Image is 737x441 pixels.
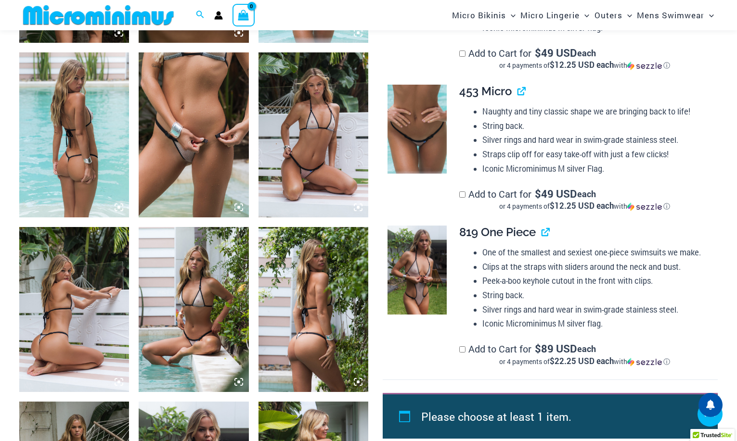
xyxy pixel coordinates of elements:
[577,189,596,199] span: each
[482,260,710,274] li: Clips at the straps with sliders around the neck and bust.
[482,316,710,331] li: Iconic Microminimus M silver flag.
[259,227,368,392] img: Trade Winds Ivory/Ink 317 Top 469 Thong
[421,405,696,428] li: Please choose at least 1 item.
[577,344,596,353] span: each
[459,84,512,98] span: 453 Micro
[535,341,541,355] span: $
[627,62,662,70] img: Sezzle
[550,355,614,366] span: $22.25 USD each
[482,104,710,119] li: Naughty and tiny classic shape we are bringing back to life!
[459,357,710,366] div: or 4 payments of$22.25 USD eachwithSezzle Click to learn more about Sezzle
[580,3,589,27] span: Menu Toggle
[139,52,248,217] img: Trade Winds Ivory/Ink 469 Thong
[448,1,718,29] nav: Site Navigation
[459,188,710,212] label: Add to Cart for
[535,344,577,353] span: 89 USD
[19,227,129,392] img: Trade Winds Ivory/Ink 317 Top 469 Thong
[550,200,614,211] span: $12.25 USD each
[459,191,465,198] input: Add to Cart for$49 USD eachor 4 payments of$12.25 USD eachwithSezzle Click to learn more about Se...
[482,302,710,317] li: Silver rings and hard wear in swim-grade stainless steel.
[634,3,716,27] a: Mens SwimwearMenu ToggleMenu Toggle
[482,288,710,302] li: String back.
[459,202,710,211] div: or 4 payments of$12.25 USD eachwithSezzle Click to learn more about Sezzle
[622,3,632,27] span: Menu Toggle
[482,274,710,288] li: Peek-a-boo keyhole cutout in the front with clips.
[482,147,710,162] li: Straps clip off for easy take-off with just a few clicks!
[592,3,634,27] a: OutersMenu ToggleMenu Toggle
[482,245,710,260] li: One of the smallest and sexiest one-piece swimsuits we make.
[450,3,518,27] a: Micro BikinisMenu ToggleMenu Toggle
[459,225,536,239] span: 819 One Piece
[550,59,614,70] span: $12.25 USD each
[388,226,447,315] img: Trade Winds Ivory/Ink 819 One Piece
[627,202,662,211] img: Sezzle
[388,85,447,174] img: Trade Winds IvoryInk 453 Micro 02
[259,52,368,217] img: Trade Winds Ivory/Ink 317 Top 469 Thong
[19,4,178,26] img: MM SHOP LOGO FLAT
[459,61,710,70] div: or 4 payments of with
[482,119,710,133] li: String back.
[459,346,465,353] input: Add to Cart for$89 USD eachor 4 payments of$22.25 USD eachwithSezzle Click to learn more about Se...
[233,4,255,26] a: View Shopping Cart, empty
[518,3,592,27] a: Micro LingerieMenu ToggleMenu Toggle
[459,47,710,71] label: Add to Cart for
[459,357,710,366] div: or 4 payments of with
[535,189,577,199] span: 49 USD
[520,3,580,27] span: Micro Lingerie
[459,61,710,70] div: or 4 payments of$12.25 USD eachwithSezzle Click to learn more about Sezzle
[19,52,129,217] img: Trade Winds Ivory/Ink 317 Top 453 Micro
[535,46,541,60] span: $
[704,3,714,27] span: Menu Toggle
[459,50,465,57] input: Add to Cart for$49 USD eachor 4 payments of$12.25 USD eachwithSezzle Click to learn more about Se...
[627,358,662,366] img: Sezzle
[459,202,710,211] div: or 4 payments of with
[535,48,577,58] span: 49 USD
[452,3,506,27] span: Micro Bikinis
[214,11,223,20] a: Account icon link
[577,48,596,58] span: each
[482,162,710,176] li: Iconic Microminimus M silver Flag.
[535,187,541,201] span: $
[595,3,622,27] span: Outers
[637,3,704,27] span: Mens Swimwear
[506,3,516,27] span: Menu Toggle
[482,133,710,147] li: Silver rings and hard wear in swim-grade stainless steel.
[196,9,205,22] a: Search icon link
[139,227,248,392] img: Trade Winds Ivory/Ink 317 Top 469 Thong
[459,342,710,366] label: Add to Cart for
